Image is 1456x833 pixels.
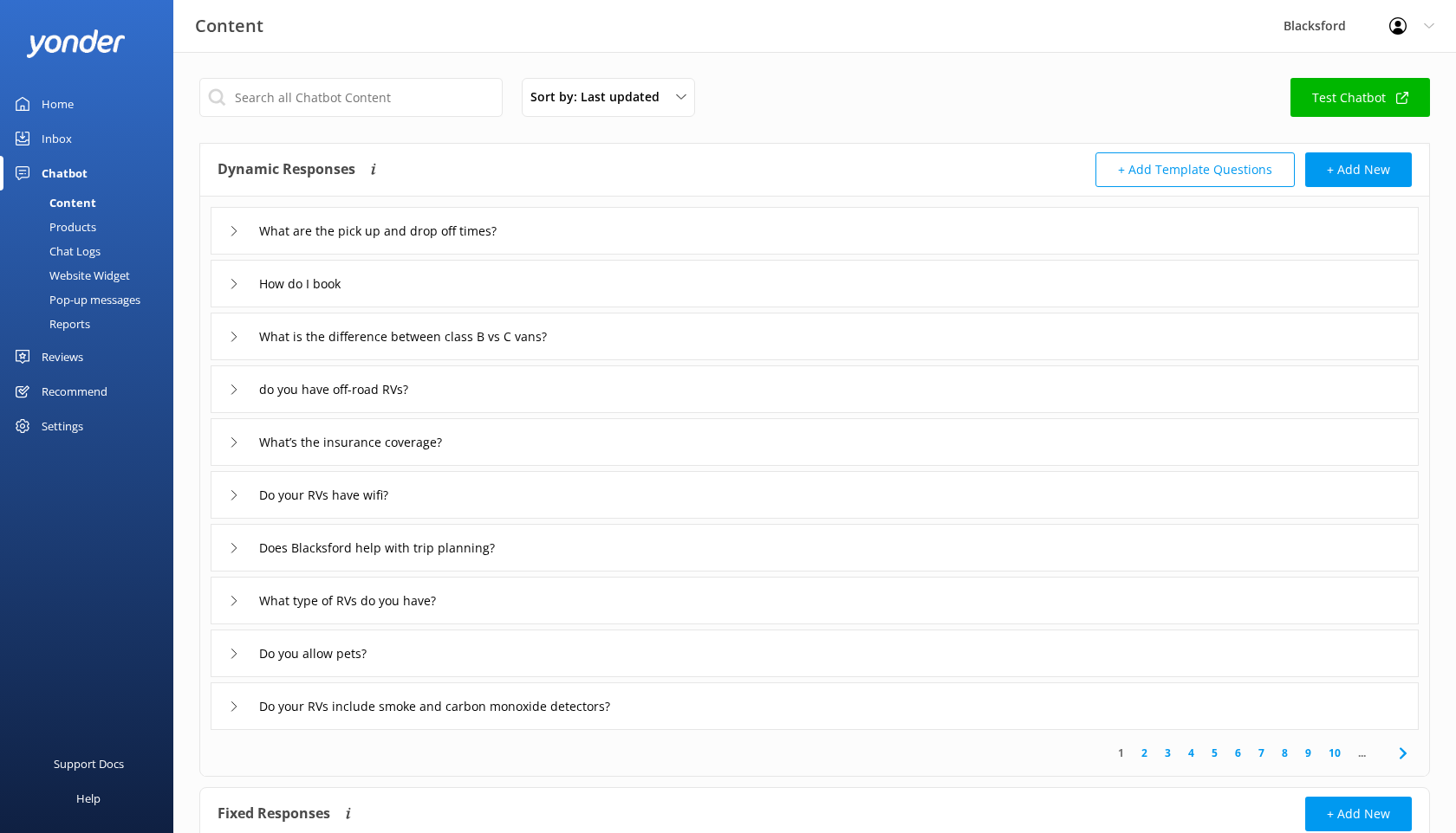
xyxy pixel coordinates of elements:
a: Reports [10,312,173,336]
a: 5 [1203,745,1226,761]
a: 9 [1297,745,1320,761]
div: Recommend [42,374,107,409]
a: 10 [1320,745,1349,761]
span: ... [1349,745,1375,761]
div: Home [42,87,74,121]
a: 2 [1133,745,1156,761]
a: Website Widget [10,263,173,287]
button: + Add New [1305,152,1412,187]
div: Pop-up messages [10,287,140,312]
a: Test Chatbot [1290,78,1430,117]
img: yonder-white-logo.png [26,29,126,58]
div: Help [76,781,101,816]
div: Reports [10,312,90,336]
a: 3 [1156,745,1180,761]
div: Settings [42,409,83,443]
span: Sort by: Last updated [530,87,670,107]
a: Content [10,190,173,215]
div: Chat Logs [10,239,101,263]
h3: Content [195,12,263,40]
div: Content [10,190,96,215]
div: Support Docs [54,746,124,781]
div: Chatbot [42,156,88,190]
h4: Fixed Responses [218,797,330,831]
h4: Dynamic Responses [218,152,355,187]
div: Reviews [42,339,83,374]
div: Inbox [42,121,72,156]
a: Chat Logs [10,239,173,263]
a: Pop-up messages [10,287,173,312]
a: 4 [1180,745,1203,761]
a: 6 [1226,745,1250,761]
div: Products [10,215,96,239]
a: 1 [1109,745,1133,761]
a: 7 [1250,745,1273,761]
button: + Add New [1305,797,1412,831]
a: 8 [1273,745,1297,761]
input: Search all Chatbot Content [199,78,503,117]
button: + Add Template Questions [1095,152,1295,187]
a: Products [10,215,173,239]
div: Website Widget [10,263,130,287]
